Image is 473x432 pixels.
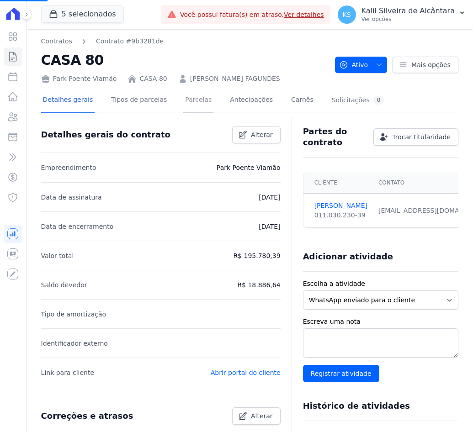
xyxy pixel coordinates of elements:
[303,251,393,262] h3: Adicionar atividade
[332,96,384,105] div: Solicitações
[41,250,74,261] p: Valor total
[211,369,281,376] a: Abrir portal do cliente
[303,172,373,194] th: Cliente
[237,279,280,290] p: R$ 18.886,64
[41,37,328,46] nav: Breadcrumb
[41,89,95,113] a: Detalhes gerais
[259,221,280,232] p: [DATE]
[330,2,473,27] button: KS Kalil Silveira de Alcântara Ver opções
[41,411,133,421] h3: Correções e atrasos
[232,126,281,143] a: Alterar
[361,6,455,16] p: Kalil Silveira de Alcântara
[284,11,324,18] a: Ver detalhes
[96,37,164,46] a: Contrato #9b3281de
[217,162,281,173] p: Park Poente Viamão
[411,60,451,69] span: Mais opções
[41,129,170,140] h3: Detalhes gerais do contrato
[303,317,458,327] label: Escreva uma nota
[41,338,108,349] p: Identificador externo
[41,162,96,173] p: Empreendimento
[180,10,324,20] span: Você possui fatura(s) em atraso.
[41,37,164,46] nav: Breadcrumb
[343,11,351,18] span: KS
[251,130,273,139] span: Alterar
[303,126,367,148] h3: Partes do contrato
[41,309,106,320] p: Tipo de amortização
[335,57,388,73] button: Ativo
[41,74,117,84] div: Park Poente Viamão
[339,57,368,73] span: Ativo
[232,407,281,425] a: Alterar
[41,367,94,378] p: Link para cliente
[314,211,367,220] div: 011.030.230-39
[233,250,280,261] p: R$ 195.780,39
[303,365,379,382] input: Registrar atividade
[41,279,87,290] p: Saldo devedor
[41,37,72,46] a: Contratos
[259,192,280,203] p: [DATE]
[330,89,386,113] a: Solicitações0
[314,201,367,211] a: [PERSON_NAME]
[109,89,169,113] a: Tipos de parcelas
[190,74,280,84] a: [PERSON_NAME] FAGUNDES
[373,128,458,146] a: Trocar titularidade
[41,221,114,232] p: Data de encerramento
[361,16,455,23] p: Ver opções
[41,5,124,23] button: 5 selecionados
[289,89,315,113] a: Carnês
[303,279,458,289] label: Escolha a atividade
[139,74,167,84] a: CASA 80
[392,132,451,142] span: Trocar titularidade
[393,57,458,73] a: Mais opções
[251,411,273,421] span: Alterar
[373,96,384,105] div: 0
[183,89,213,113] a: Parcelas
[228,89,275,113] a: Antecipações
[303,400,410,411] h3: Histórico de atividades
[41,192,102,203] p: Data de assinatura
[41,50,328,70] h2: CASA 80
